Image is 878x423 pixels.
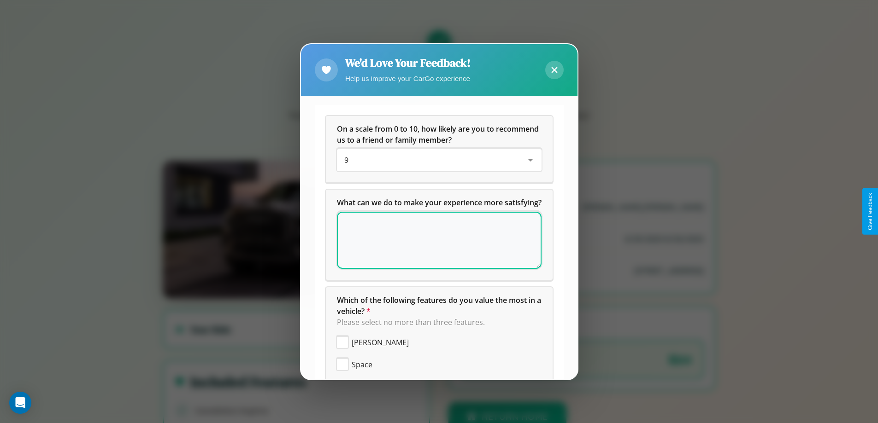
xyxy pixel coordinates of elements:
[9,392,31,414] div: Open Intercom Messenger
[352,359,372,370] span: Space
[867,193,873,230] div: Give Feedback
[337,124,541,145] span: On a scale from 0 to 10, how likely are you to recommend us to a friend or family member?
[326,116,553,182] div: On a scale from 0 to 10, how likely are you to recommend us to a friend or family member?
[344,155,348,165] span: 9
[337,295,543,316] span: Which of the following features do you value the most in a vehicle?
[345,72,471,85] p: Help us improve your CarGo experience
[337,317,485,327] span: Please select no more than three features.
[337,149,542,171] div: On a scale from 0 to 10, how likely are you to recommend us to a friend or family member?
[337,197,542,208] span: What can we do to make your experience more satisfying?
[345,55,471,70] h2: We'd Love Your Feedback!
[352,337,409,348] span: [PERSON_NAME]
[337,123,542,145] h5: On a scale from 0 to 10, how likely are you to recommend us to a friend or family member?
